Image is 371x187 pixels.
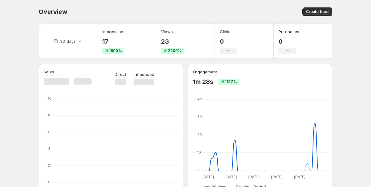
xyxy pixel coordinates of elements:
text: [DATE] [225,175,237,179]
text: 8 [48,113,50,117]
span: 1157% [225,79,237,84]
p: 0 [279,38,299,45]
text: 30 [197,115,202,119]
button: Create feed [302,7,332,16]
p: 23 [161,38,184,45]
text: [DATE] [271,175,283,179]
text: 6 [48,130,50,134]
text: [DATE] [203,175,214,179]
span: Overview [39,8,67,15]
h3: Impressions [102,28,126,35]
text: 0 [48,180,50,184]
text: 40 [197,97,202,101]
text: 20 [197,133,202,137]
h3: Engagement [193,69,217,75]
h3: Sales [44,69,54,75]
span: 1600% [109,48,122,53]
p: 0 [220,38,237,45]
p: Direct [115,71,126,77]
h3: Views [161,28,173,35]
text: 4 [48,146,50,151]
text: [DATE] [294,175,305,179]
text: 2 [48,163,50,167]
h3: Clicks [220,28,232,35]
span: Create feed [306,9,329,14]
text: 10 [48,96,52,101]
p: 30 days [60,38,76,44]
span: 2200% [168,48,181,53]
text: [DATE] [248,175,260,179]
text: 10 [197,150,201,154]
p: Influenced [134,71,154,77]
h3: Purchases [279,28,299,35]
p: 1m 28s [193,78,213,85]
text: 0 [197,168,200,172]
p: 17 [102,38,126,45]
